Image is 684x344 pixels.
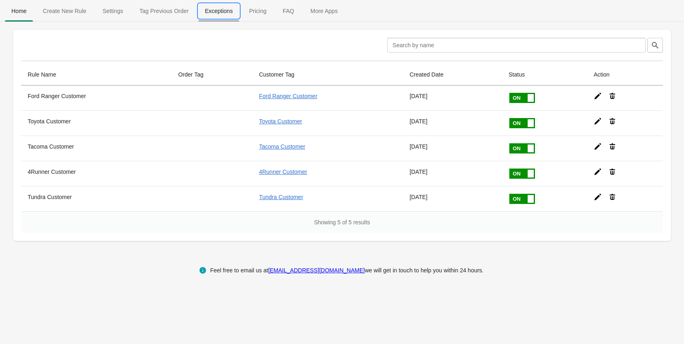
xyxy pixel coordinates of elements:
[259,194,303,200] a: Tundra Customer
[94,0,132,22] button: Settings
[403,136,502,161] td: [DATE]
[21,136,172,161] th: Tacoma Customer
[403,110,502,136] td: [DATE]
[172,64,252,85] th: Order Tag
[259,143,305,150] a: Tacoma Customer
[21,161,172,186] th: 4Runner Customer
[198,4,239,18] span: Exceptions
[587,64,663,85] th: Action
[3,0,35,22] button: Home
[403,186,502,211] td: [DATE]
[259,93,317,99] a: Ford Ranger Customer
[259,169,307,175] a: 4Runner Customer
[387,38,646,53] input: Search by name
[5,4,33,18] span: Home
[21,110,172,136] th: Toyota Customer
[96,4,130,18] span: Settings
[403,85,502,110] td: [DATE]
[403,161,502,186] td: [DATE]
[21,85,172,110] th: Ford Ranger Customer
[252,64,403,85] th: Customer Tag
[304,4,344,18] span: More Apps
[210,265,484,275] div: Feel free to email us at we will get in touch to help you within 24 hours.
[403,64,502,85] th: Created Date
[268,267,365,274] a: [EMAIL_ADDRESS][DOMAIN_NAME]
[36,4,93,18] span: Create New Rule
[35,0,94,22] button: Create_New_Rule
[502,64,587,85] th: Status
[21,211,663,233] div: Showing 5 of 5 results
[21,186,172,211] th: Tundra Customer
[276,4,300,18] span: FAQ
[133,4,195,18] span: Tag Previous Order
[243,4,273,18] span: Pricing
[259,118,302,125] a: Toyota Customer
[21,64,172,85] th: Rule Name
